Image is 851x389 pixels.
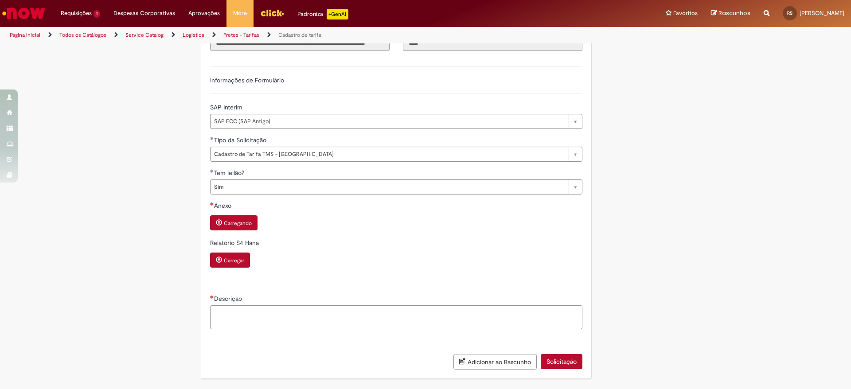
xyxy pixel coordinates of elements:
[7,27,561,43] ul: Trilhas de página
[787,10,792,16] span: RS
[10,31,40,39] a: Página inicial
[800,9,844,17] span: [PERSON_NAME]
[1,4,47,22] img: ServiceNow
[214,147,564,161] span: Cadastro de Tarifa TMS - [GEOGRAPHIC_DATA]
[541,354,582,369] button: Solicitação
[233,9,247,18] span: More
[718,9,750,17] span: Rascunhos
[327,9,348,19] p: +GenAi
[210,239,261,247] span: Relatório S4 Hana
[61,9,92,18] span: Requisições
[59,31,106,39] a: Todos os Catálogos
[260,6,284,19] img: click_logo_yellow_360x200.png
[210,215,258,230] button: Carregar anexo de Anexo Required
[673,9,698,18] span: Favoritos
[214,295,244,303] span: Descrição
[210,36,390,51] input: Título
[214,202,233,210] span: Anexo
[210,169,214,173] span: Obrigatório Preenchido
[210,253,250,268] button: Carregar anexo de Relatório S4 Hana
[210,295,214,299] span: Necessários
[224,220,252,227] small: Carregando
[278,31,321,39] a: Cadastro de tarifa
[297,9,348,19] div: Padroniza
[188,9,220,18] span: Aprovações
[711,9,750,18] a: Rascunhos
[210,202,214,206] span: Necessários
[183,31,204,39] a: Logistica
[214,169,246,177] span: Tem leilão?
[224,257,244,264] small: Carregar
[214,114,564,128] span: SAP ECC (SAP Antigo)
[210,103,244,111] span: SAP Interim
[113,9,175,18] span: Despesas Corporativas
[94,10,100,18] span: 1
[214,136,268,144] span: Tipo da Solicitação
[125,31,164,39] a: Service Catalog
[210,136,214,140] span: Obrigatório Preenchido
[453,354,537,370] button: Adicionar ao Rascunho
[223,31,259,39] a: Fretes - Tarifas
[210,305,582,329] textarea: Descrição
[210,76,284,84] label: Informações de Formulário
[214,180,564,194] span: Sim
[403,36,582,51] input: Código da Unidade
